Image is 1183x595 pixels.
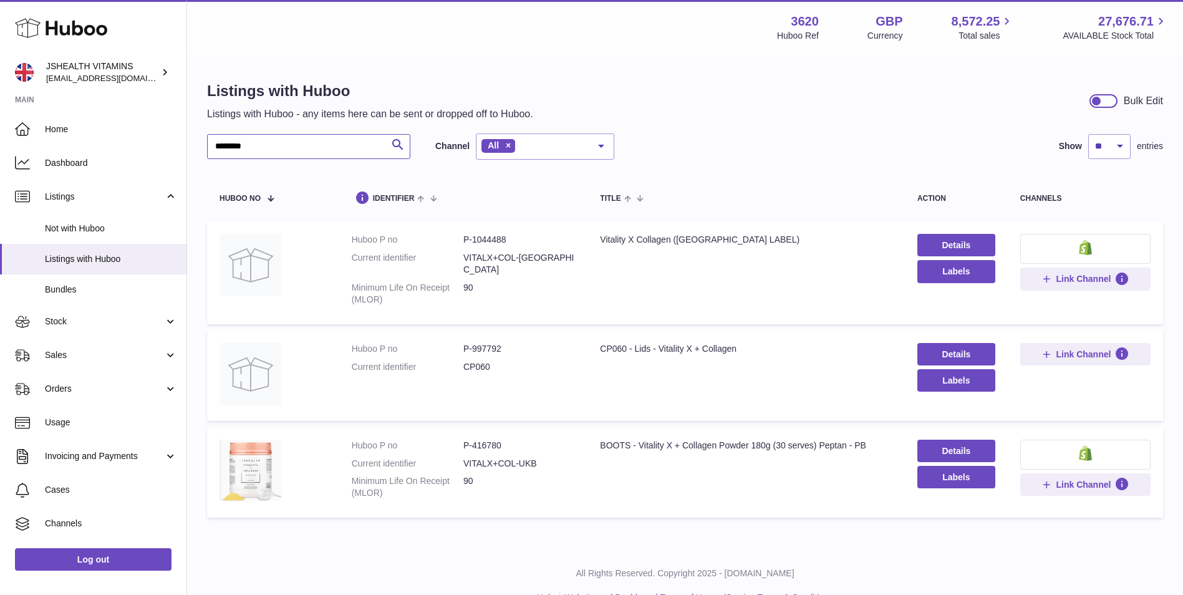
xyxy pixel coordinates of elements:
div: JSHEALTH VITAMINS [46,60,158,84]
img: internalAdmin-3620@internal.huboo.com [15,63,34,82]
span: Sales [45,349,164,361]
button: Labels [917,466,995,488]
dd: 90 [463,282,575,306]
div: action [917,195,995,203]
span: Huboo no [220,195,261,203]
span: Link Channel [1056,273,1111,284]
div: Huboo Ref [777,30,819,42]
p: Listings with Huboo - any items here can be sent or dropped off to Huboo. [207,107,533,121]
div: CP060 - Lids - Vitality X + Collagen [600,343,892,355]
dd: CP060 [463,361,575,373]
dd: 90 [463,475,575,499]
button: Link Channel [1020,343,1151,365]
dt: Current identifier [352,361,463,373]
span: Orders [45,383,164,395]
strong: GBP [876,13,902,30]
button: Labels [917,369,995,392]
img: CP060 - Lids - Vitality X + Collagen [220,343,282,405]
dt: Current identifier [352,458,463,470]
span: entries [1137,140,1163,152]
span: Bundles [45,284,177,296]
dt: Minimum Life On Receipt (MLOR) [352,282,463,306]
span: [EMAIL_ADDRESS][DOMAIN_NAME] [46,73,183,83]
dd: P-416780 [463,440,575,452]
span: All [488,140,499,150]
img: BOOTS - Vitality X + Collagen Powder 180g (30 serves) Peptan - PB [220,440,282,501]
dt: Huboo P no [352,440,463,452]
span: Dashboard [45,157,177,169]
span: Usage [45,417,177,428]
div: channels [1020,195,1151,203]
a: Log out [15,548,171,571]
span: AVAILABLE Stock Total [1063,30,1168,42]
button: Labels [917,260,995,283]
dd: VITALX+COL-[GEOGRAPHIC_DATA] [463,252,575,276]
div: Bulk Edit [1124,94,1163,108]
button: Link Channel [1020,473,1151,496]
strong: 3620 [791,13,819,30]
dd: P-1044488 [463,234,575,246]
div: BOOTS - Vitality X + Collagen Powder 180g (30 serves) Peptan - PB [600,440,892,452]
img: Vitality X Collagen (USA LABEL) [220,234,282,296]
span: Total sales [958,30,1014,42]
span: identifier [373,195,415,203]
a: Details [917,440,995,462]
label: Show [1059,140,1082,152]
img: shopify-small.png [1079,446,1092,461]
span: Listings with Huboo [45,253,177,265]
label: Channel [435,140,470,152]
span: Listings [45,191,164,203]
dt: Minimum Life On Receipt (MLOR) [352,475,463,499]
span: Stock [45,316,164,327]
button: Link Channel [1020,268,1151,290]
span: 8,572.25 [952,13,1000,30]
div: Vitality X Collagen ([GEOGRAPHIC_DATA] LABEL) [600,234,892,246]
a: Details [917,234,995,256]
a: 27,676.71 AVAILABLE Stock Total [1063,13,1168,42]
span: Invoicing and Payments [45,450,164,462]
div: Currency [867,30,903,42]
dd: P-997792 [463,343,575,355]
p: All Rights Reserved. Copyright 2025 - [DOMAIN_NAME] [197,568,1173,579]
span: Link Channel [1056,349,1111,360]
a: 8,572.25 Total sales [952,13,1015,42]
span: title [600,195,620,203]
span: 27,676.71 [1098,13,1154,30]
dt: Huboo P no [352,234,463,246]
img: shopify-small.png [1079,240,1092,255]
dd: VITALX+COL-UKB [463,458,575,470]
dt: Current identifier [352,252,463,276]
span: Home [45,123,177,135]
span: Not with Huboo [45,223,177,235]
span: Channels [45,518,177,530]
a: Details [917,343,995,365]
span: Cases [45,484,177,496]
dt: Huboo P no [352,343,463,355]
h1: Listings with Huboo [207,81,533,101]
span: Link Channel [1056,479,1111,490]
